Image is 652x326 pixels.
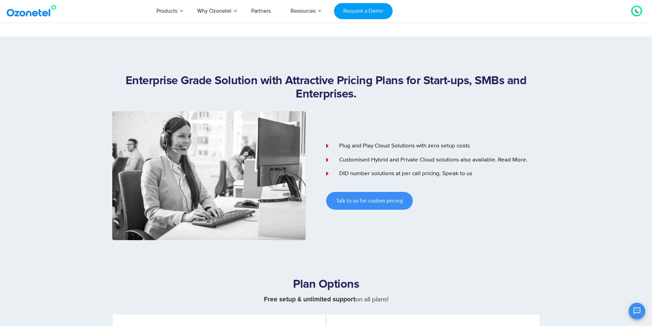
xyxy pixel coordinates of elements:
[326,156,540,165] a: Customised Hybrid and Private Cloud solutions also available. Read More.
[337,169,472,178] span: DID number solutions at per call pricing. Speak to us
[326,192,413,210] a: Talk to us for custom pricing
[336,198,403,204] span: Talk to us for custom pricing
[337,156,527,165] span: Customised Hybrid and Private Cloud solutions also available. Read More.
[326,142,540,151] a: Plug and Play Cloud Solutions with zero setup costs
[334,3,393,19] a: Request a Demo
[337,142,470,151] span: Plug and Play Cloud Solutions with zero setup costs
[112,74,540,101] h1: Enterprise Grade Solution with Attractive Pricing Plans for Start-ups, SMBs and Enterprises.
[112,278,540,291] h2: Plan Options
[629,303,645,319] button: Open chat
[264,296,355,303] strong: Free setup & unlimited support
[264,296,388,303] span: on all plans!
